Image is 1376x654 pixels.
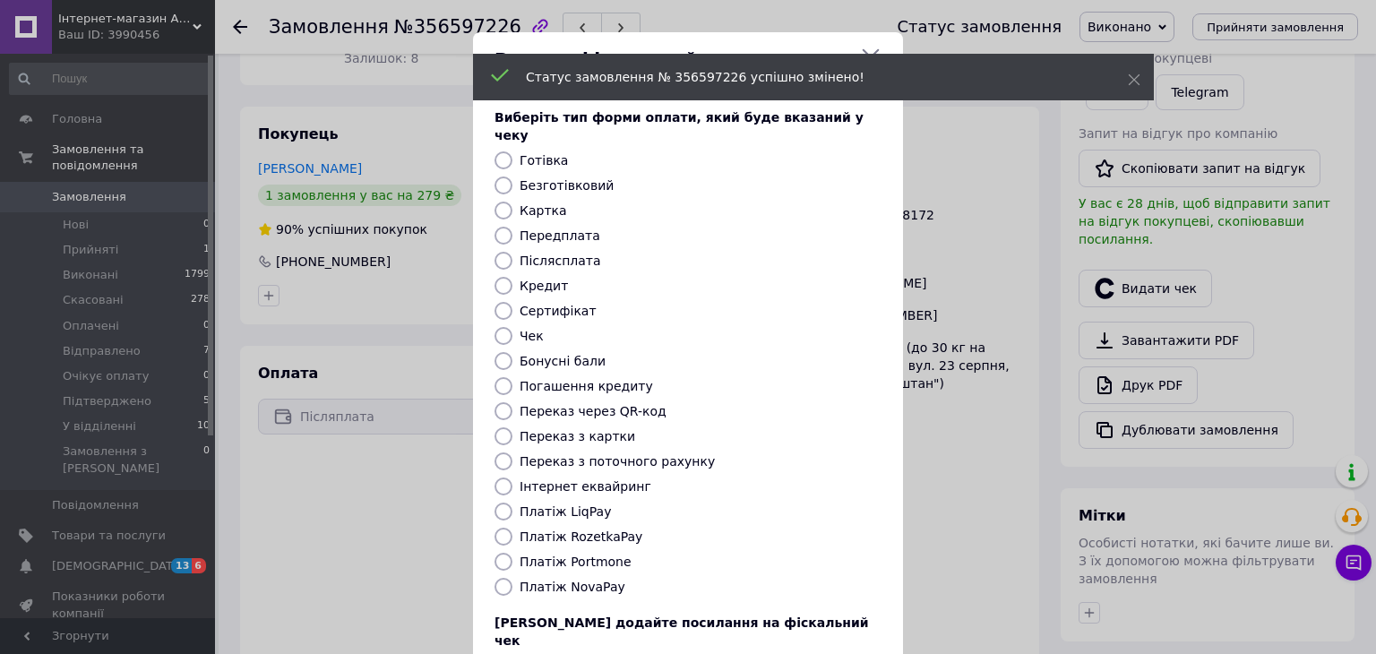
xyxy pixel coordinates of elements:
[526,68,1083,86] div: Статус замовлення № 356597226 успішно змінено!
[520,354,606,368] label: Бонусні бали
[520,279,568,293] label: Кредит
[520,304,597,318] label: Сертифікат
[494,110,864,142] span: Виберіть тип форми оплати, який буде вказаний у чеку
[520,153,568,168] label: Готівка
[520,178,614,193] label: Безготівковий
[520,404,666,418] label: Переказ через QR-код
[520,504,611,519] label: Платіж LiqPay
[520,555,632,569] label: Платіж Portmone
[520,228,600,243] label: Передплата
[494,47,853,73] span: Видати фіскальний чек
[520,203,567,218] label: Картка
[520,379,653,393] label: Погашення кредиту
[520,429,635,443] label: Переказ з картки
[520,529,642,544] label: Платіж RozetkaPay
[494,615,869,648] span: [PERSON_NAME] додайте посилання на фіскальний чек
[520,454,715,469] label: Переказ з поточного рахунку
[520,254,601,268] label: Післясплата
[520,580,625,594] label: Платіж NovaPay
[520,479,651,494] label: Інтернет еквайринг
[520,329,544,343] label: Чек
